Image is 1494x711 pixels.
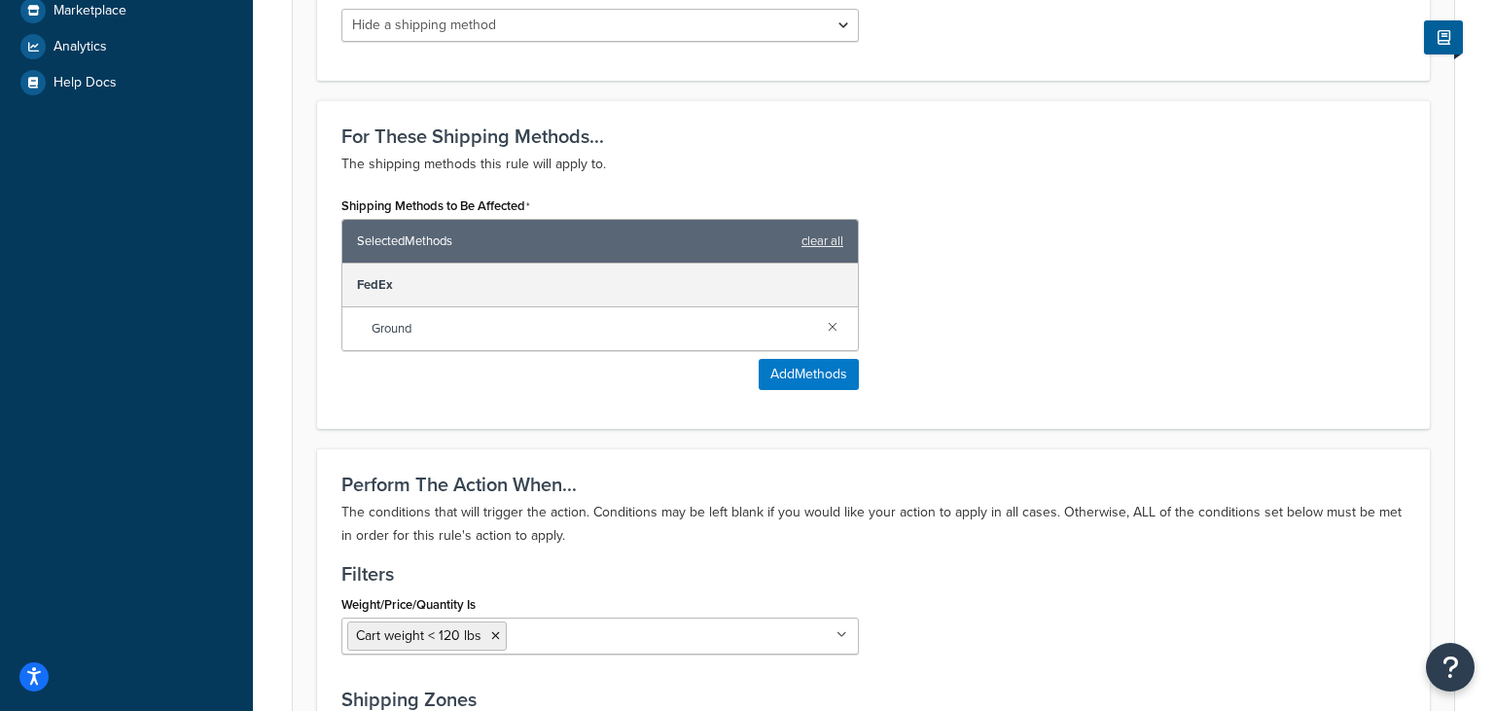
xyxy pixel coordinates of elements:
span: Marketplace [53,3,126,19]
p: The conditions that will trigger the action. Conditions may be left blank if you would like your ... [341,501,1405,548]
span: Ground [372,315,812,342]
a: clear all [801,228,843,255]
h3: Perform The Action When... [341,474,1405,495]
div: FedEx [342,264,858,307]
span: Analytics [53,39,107,55]
h3: Shipping Zones [341,689,1405,710]
button: Show Help Docs [1424,20,1463,54]
span: Help Docs [53,75,117,91]
p: The shipping methods this rule will apply to. [341,153,1405,176]
button: Open Resource Center [1426,643,1475,692]
h3: For These Shipping Methods... [341,125,1405,147]
button: AddMethods [759,359,859,390]
label: Weight/Price/Quantity Is [341,597,476,612]
a: Help Docs [15,65,238,100]
span: Selected Methods [357,228,792,255]
a: Analytics [15,29,238,64]
h3: Filters [341,563,1405,585]
label: Shipping Methods to Be Affected [341,198,530,214]
span: Cart weight < 120 lbs [356,625,481,646]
